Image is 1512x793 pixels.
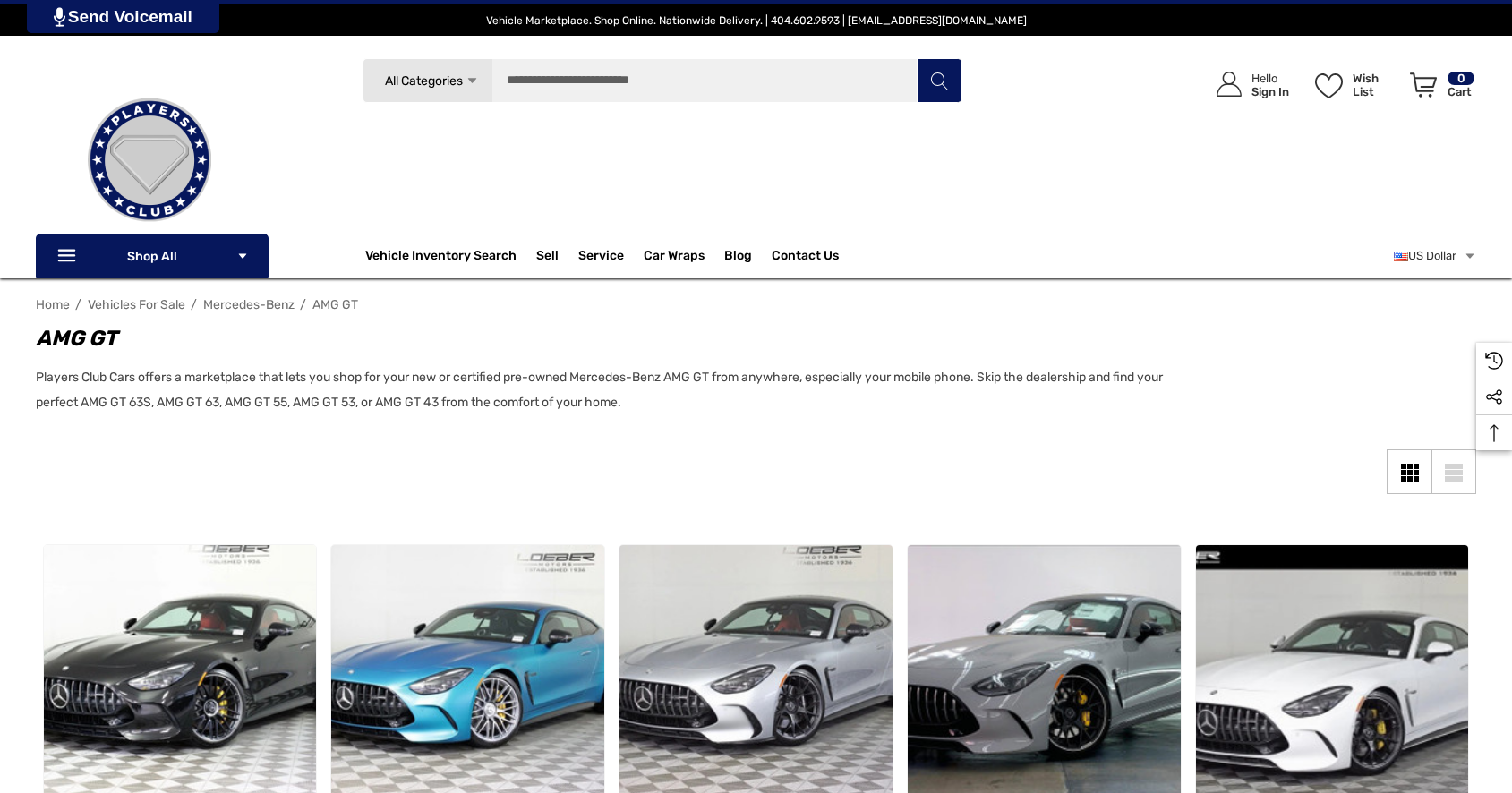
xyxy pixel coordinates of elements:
a: List View [1431,449,1476,494]
a: Home [36,297,70,312]
svg: Recently Viewed [1485,352,1503,370]
a: Contact Us [772,248,839,268]
a: Car Wraps [644,238,724,274]
a: Grid View [1387,449,1431,494]
a: Vehicles For Sale [88,297,185,312]
a: All Categories Icon Arrow Down Icon Arrow Up [363,58,492,103]
svg: Review Your Cart [1410,72,1437,98]
span: All Categories [385,73,463,89]
span: Car Wraps [644,248,705,268]
img: PjwhLS0gR2VuZXJhdG9yOiBHcmF2aXQuaW8gLS0+PHN2ZyB4bWxucz0iaHR0cDovL3d3dy53My5vcmcvMjAwMC9zdmciIHhtb... [54,7,65,27]
a: Vehicle Inventory Search [365,248,517,268]
svg: Social Media [1485,388,1503,406]
a: USD [1394,238,1476,274]
p: Wish List [1353,72,1400,98]
nav: Breadcrumb [36,289,1476,320]
a: Wish List Wish List [1307,54,1402,115]
p: Hello [1251,72,1289,85]
a: Blog [724,248,752,268]
svg: Icon User Account [1217,72,1242,97]
svg: Icon Line [56,246,82,267]
p: Shop All [36,234,269,278]
a: Service [578,248,624,268]
span: Vehicle Marketplace. Shop Online. Nationwide Delivery. | 404.602.9593 | [EMAIL_ADDRESS][DOMAIN_NAME] [486,14,1027,27]
a: Sell [536,238,578,274]
a: Mercedes-Benz [203,297,295,312]
a: AMG GT [312,297,358,312]
p: 0 [1448,72,1474,85]
img: Players Club | Cars For Sale [60,71,239,250]
svg: Wish List [1315,73,1343,98]
button: Search [917,58,961,103]
svg: Icon Arrow Down [236,250,249,262]
h1: AMG GT [36,322,1181,354]
span: Sell [536,248,559,268]
svg: Icon Arrow Down [466,74,479,88]
p: Players Club Cars offers a marketplace that lets you shop for your new or certified pre-owned Mer... [36,365,1181,415]
p: Sign In [1251,85,1289,98]
a: Cart with 0 items [1402,54,1476,124]
p: Cart [1448,85,1474,98]
svg: Top [1476,424,1512,442]
a: Sign in [1196,54,1298,115]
